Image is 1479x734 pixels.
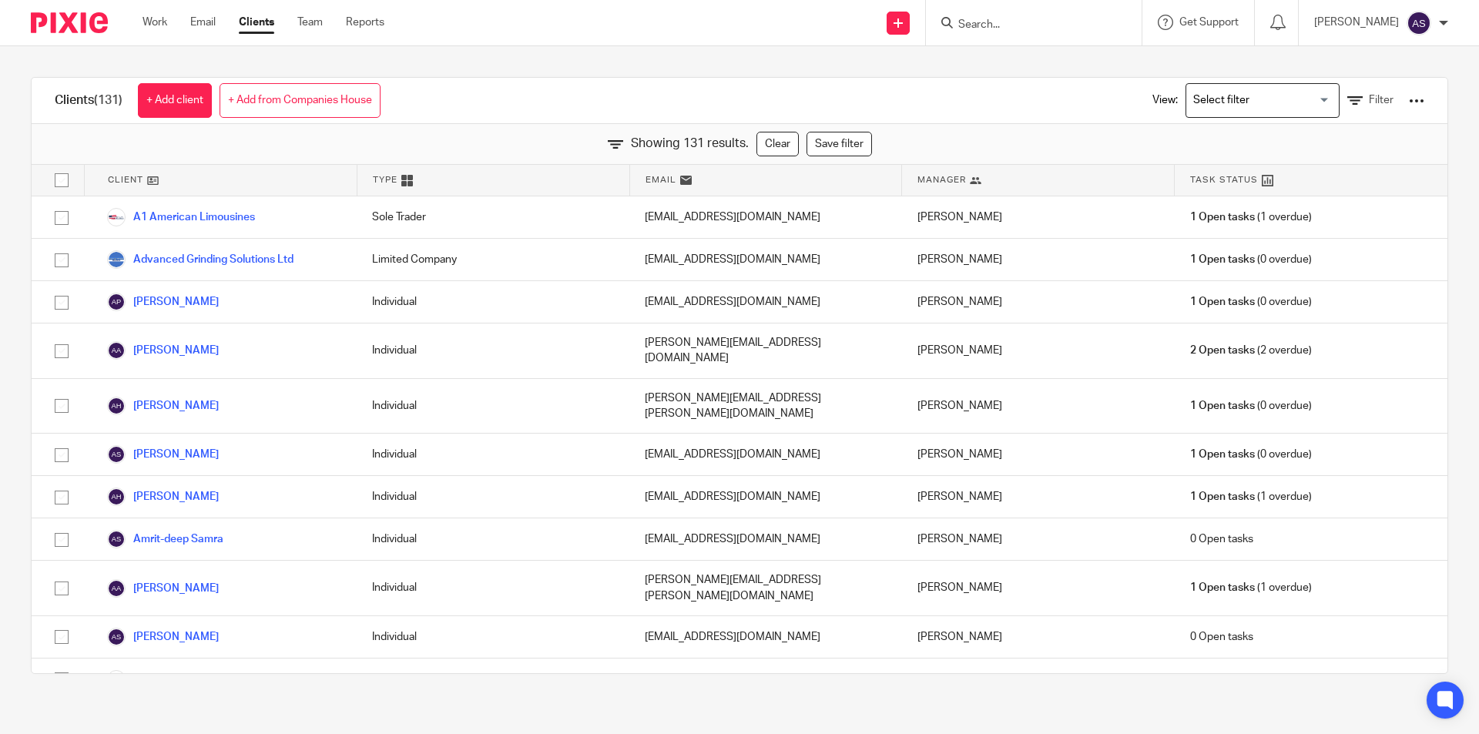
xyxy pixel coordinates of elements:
[629,379,902,434] div: [PERSON_NAME][EMAIL_ADDRESS][PERSON_NAME][DOMAIN_NAME]
[1190,672,1255,687] span: 2 Open tasks
[629,196,902,238] div: [EMAIL_ADDRESS][DOMAIN_NAME]
[1190,209,1255,225] span: 1 Open tasks
[1188,87,1330,114] input: Search for option
[902,659,1175,700] div: [PERSON_NAME]
[1369,95,1393,106] span: Filter
[190,15,216,30] a: Email
[107,445,219,464] a: [PERSON_NAME]
[1190,447,1312,462] span: (0 overdue)
[143,15,167,30] a: Work
[902,476,1175,518] div: [PERSON_NAME]
[902,323,1175,378] div: [PERSON_NAME]
[373,173,397,186] span: Type
[629,281,902,323] div: [EMAIL_ADDRESS][DOMAIN_NAME]
[1190,294,1255,310] span: 1 Open tasks
[1190,489,1312,504] span: (1 overdue)
[107,341,219,360] a: [PERSON_NAME]
[239,15,274,30] a: Clients
[629,239,902,280] div: [EMAIL_ADDRESS][DOMAIN_NAME]
[1190,489,1255,504] span: 1 Open tasks
[629,476,902,518] div: [EMAIL_ADDRESS][DOMAIN_NAME]
[108,173,143,186] span: Client
[357,659,629,700] div: Limited Company
[107,445,126,464] img: svg%3E
[1186,83,1340,118] div: Search for option
[1190,252,1255,267] span: 1 Open tasks
[107,208,126,226] img: A1%20.png
[1190,531,1253,547] span: 0 Open tasks
[107,579,219,598] a: [PERSON_NAME]
[629,518,902,560] div: [EMAIL_ADDRESS][DOMAIN_NAME]
[94,94,122,106] span: (131)
[220,83,381,118] a: + Add from Companies House
[957,18,1095,32] input: Search
[1129,78,1424,123] div: View:
[629,659,902,700] div: [EMAIL_ADDRESS][DOMAIN_NAME]
[107,397,219,415] a: [PERSON_NAME]
[107,628,219,646] a: [PERSON_NAME]
[31,12,108,33] img: Pixie
[357,196,629,238] div: Sole Trader
[1190,173,1258,186] span: Task Status
[902,239,1175,280] div: [PERSON_NAME]
[357,518,629,560] div: Individual
[55,92,122,109] h1: Clients
[357,434,629,475] div: Individual
[902,561,1175,615] div: [PERSON_NAME]
[107,488,219,506] a: [PERSON_NAME]
[1190,343,1312,358] span: (2 overdue)
[807,132,872,156] a: Save filter
[902,379,1175,434] div: [PERSON_NAME]
[1190,672,1312,687] span: (1 overdue)
[629,434,902,475] div: [EMAIL_ADDRESS][DOMAIN_NAME]
[346,15,384,30] a: Reports
[1407,11,1431,35] img: svg%3E
[107,341,126,360] img: svg%3E
[107,397,126,415] img: svg%3E
[297,15,323,30] a: Team
[107,208,255,226] a: A1 American Limousines
[357,379,629,434] div: Individual
[107,530,126,548] img: svg%3E
[629,561,902,615] div: [PERSON_NAME][EMAIL_ADDRESS][PERSON_NAME][DOMAIN_NAME]
[107,488,126,506] img: svg%3E
[107,293,219,311] a: [PERSON_NAME]
[1190,580,1255,595] span: 1 Open tasks
[1190,398,1312,414] span: (0 overdue)
[902,281,1175,323] div: [PERSON_NAME]
[357,616,629,658] div: Individual
[902,518,1175,560] div: [PERSON_NAME]
[357,323,629,378] div: Individual
[902,616,1175,658] div: [PERSON_NAME]
[631,135,749,152] span: Showing 131 results.
[107,579,126,598] img: svg%3E
[107,250,126,269] img: AGS.png
[1179,17,1239,28] span: Get Support
[1190,252,1312,267] span: (0 overdue)
[902,434,1175,475] div: [PERSON_NAME]
[902,196,1175,238] div: [PERSON_NAME]
[1190,294,1312,310] span: (0 overdue)
[1190,343,1255,358] span: 2 Open tasks
[1190,398,1255,414] span: 1 Open tasks
[917,173,966,186] span: Manager
[107,670,126,689] img: Aria.png
[107,628,126,646] img: svg%3E
[629,323,902,378] div: [PERSON_NAME][EMAIL_ADDRESS][DOMAIN_NAME]
[107,250,293,269] a: Advanced Grinding Solutions Ltd
[107,293,126,311] img: svg%3E
[47,166,76,195] input: Select all
[646,173,676,186] span: Email
[756,132,799,156] a: Clear
[1190,209,1312,225] span: (1 overdue)
[107,530,223,548] a: Amrit-deep Samra
[1314,15,1399,30] p: [PERSON_NAME]
[357,281,629,323] div: Individual
[357,561,629,615] div: Individual
[107,670,153,689] a: Aria
[629,616,902,658] div: [EMAIL_ADDRESS][DOMAIN_NAME]
[1190,447,1255,462] span: 1 Open tasks
[357,476,629,518] div: Individual
[138,83,212,118] a: + Add client
[1190,580,1312,595] span: (1 overdue)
